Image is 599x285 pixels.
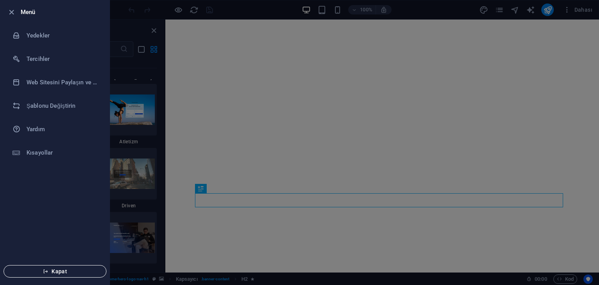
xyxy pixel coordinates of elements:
[0,118,110,141] a: Yardım
[27,78,99,87] h6: Web Sitesini Paylaşın ve [GEOGRAPHIC_DATA]
[27,101,99,110] h6: Şablonu Değiştirin
[4,265,106,278] button: Kapat
[27,148,99,157] h6: Kısayollar
[27,125,99,134] h6: Yardım
[21,7,103,17] h6: Menü
[27,31,99,40] h6: Yedekler
[10,268,100,274] span: Kapat
[27,54,99,64] h6: Tercihler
